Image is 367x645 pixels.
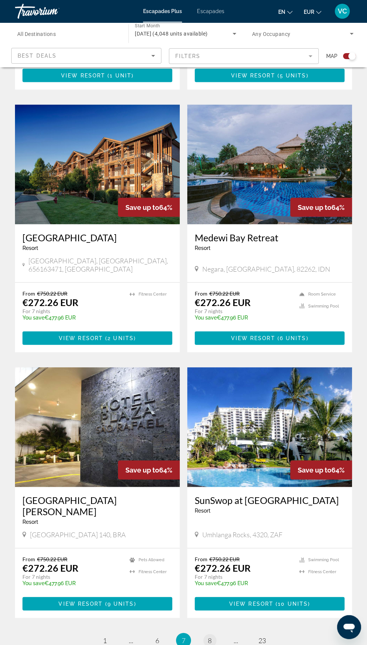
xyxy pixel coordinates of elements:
[195,314,217,320] span: You save
[118,460,180,479] div: 64%
[103,636,107,644] span: 1
[155,636,159,644] span: 6
[298,466,331,474] span: Save up to
[135,23,160,28] span: Start Month
[22,597,172,610] button: View Resort(9 units)
[195,245,210,251] span: Resort
[37,556,67,562] span: €750.22 EUR
[18,51,155,60] mat-select: Sort by
[290,198,352,217] div: 64%
[209,556,240,562] span: €750.22 EUR
[118,198,180,217] div: 64%
[258,636,266,644] span: 23
[195,331,345,345] button: View Resort(6 units)
[28,256,172,273] span: [GEOGRAPHIC_DATA], [GEOGRAPHIC_DATA], 656163471, [GEOGRAPHIC_DATA]
[337,615,361,639] iframe: Bouton de lancement de la fenêtre de messagerie
[22,331,172,345] button: View Resort(2 units)
[229,600,273,606] span: View Resort
[143,8,182,14] a: Escapades Plus
[195,562,251,573] p: €272.26 EUR
[107,335,134,341] span: 2 units
[22,245,38,251] span: Resort
[22,573,122,580] p: For 7 nights
[22,308,122,314] p: For 7 nights
[59,335,103,341] span: View Resort
[326,51,337,61] span: Map
[231,335,275,341] span: View Resort
[61,72,105,78] span: View Resort
[22,580,45,586] span: You save
[139,291,167,296] span: Fitness Center
[125,203,159,211] span: Save up to
[139,569,167,574] span: Fitness Center
[280,335,306,341] span: 6 units
[195,308,292,314] p: For 7 nights
[107,600,134,606] span: 9 units
[195,580,217,586] span: You save
[15,1,90,21] a: Travorium
[125,466,159,474] span: Save up to
[252,31,291,37] span: Any Occupancy
[22,68,172,82] a: View Resort(1 unit)
[278,6,292,17] button: Changer de langue
[182,636,185,644] span: 7
[195,556,207,562] span: From
[22,494,172,517] a: [GEOGRAPHIC_DATA][PERSON_NAME]
[22,556,35,562] span: From
[195,68,345,82] button: View Resort(5 units)
[278,9,285,15] font: en
[22,296,78,308] p: €272.26 EUR
[105,72,134,78] span: ( )
[30,530,126,538] span: [GEOGRAPHIC_DATA] 140, BRA
[275,72,309,78] span: ( )
[22,314,45,320] span: You save
[195,314,292,320] p: €477.96 EUR
[202,265,330,273] span: Negara, [GEOGRAPHIC_DATA], 82262, IDN
[17,31,56,37] span: All Destinations
[304,9,314,15] font: EUR
[22,314,122,320] p: €477.96 EUR
[135,31,207,37] span: [DATE] (4,048 units available)
[195,494,345,505] a: SunSwop at [GEOGRAPHIC_DATA]
[169,48,319,64] button: Filter
[234,636,238,644] span: ...
[304,6,321,17] button: Changer de devise
[209,290,240,296] span: €750.22 EUR
[110,72,131,78] span: 1 unit
[37,290,67,296] span: €750.22 EUR
[195,232,345,243] a: Medewi Bay Retreat
[139,557,164,562] span: Pets Allowed
[290,460,352,479] div: 64%
[231,72,275,78] span: View Resort
[333,3,352,19] button: Menu utilisateur
[22,580,122,586] p: €477.96 EUR
[22,232,172,243] a: [GEOGRAPHIC_DATA]
[103,600,136,606] span: ( )
[195,580,292,586] p: €477.96 EUR
[58,600,103,606] span: View Resort
[275,335,309,341] span: ( )
[308,569,336,574] span: Fitness Center
[308,291,336,296] span: Room Service
[18,53,57,59] span: Best Deals
[129,636,133,644] span: ...
[197,8,224,14] a: Escapades
[308,557,339,562] span: Swimming Pool
[195,597,345,610] button: View Resort(10 units)
[195,296,251,308] p: €272.26 EUR
[308,303,339,308] span: Swimming Pool
[280,72,306,78] span: 5 units
[278,600,308,606] span: 10 units
[273,600,310,606] span: ( )
[187,367,352,487] img: ii_ucb1.jpg
[202,530,282,538] span: Umhlanga Rocks, 4320, ZAF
